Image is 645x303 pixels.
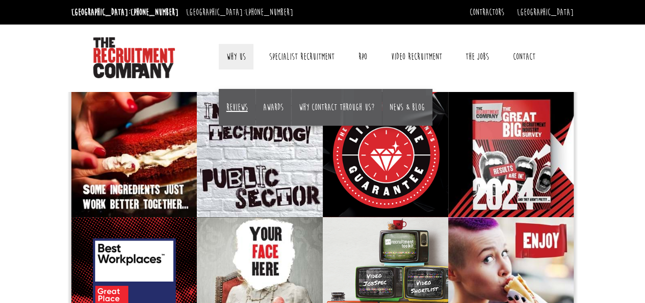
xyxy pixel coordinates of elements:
[383,44,449,69] a: Video Recruitment
[131,7,178,18] a: [PHONE_NUMBER]
[262,44,342,69] a: Specialist Recruitment
[351,44,375,69] a: RPO
[458,44,497,69] a: The Jobs
[263,102,283,113] a: Awards
[93,37,175,78] img: The Recruitment Company
[69,4,181,20] li: [GEOGRAPHIC_DATA]:
[390,102,425,113] a: News & Blog
[299,102,374,113] a: Why contract through us?
[184,4,296,20] li: [GEOGRAPHIC_DATA]:
[245,7,293,18] a: [PHONE_NUMBER]
[226,102,248,113] a: Reviews
[505,44,543,69] a: Contact
[219,44,253,69] a: Why Us
[517,7,574,18] a: [GEOGRAPHIC_DATA]
[470,7,504,18] a: Contractors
